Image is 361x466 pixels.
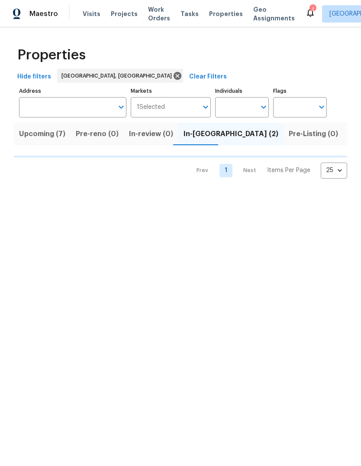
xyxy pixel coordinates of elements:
span: Maestro [29,10,58,18]
span: [GEOGRAPHIC_DATA], [GEOGRAPHIC_DATA] [61,72,175,80]
button: Open [115,101,127,113]
button: Open [316,101,328,113]
span: Properties [17,51,86,59]
span: Tasks [180,11,199,17]
label: Markets [131,88,211,94]
button: Hide filters [14,69,55,85]
span: 1 Selected [137,104,165,111]
label: Flags [273,88,327,94]
div: 1 [309,5,316,14]
button: Clear Filters [186,69,230,85]
button: Open [258,101,270,113]
a: Goto page 1 [219,164,232,177]
label: Address [19,88,126,94]
span: Visits [83,10,100,18]
button: Open [200,101,212,113]
div: 25 [321,159,347,182]
span: Clear Filters [189,72,227,82]
span: Hide filters [17,72,51,82]
span: Properties [209,10,243,18]
label: Individuals [215,88,269,94]
span: Projects [111,10,138,18]
span: Geo Assignments [253,5,295,23]
span: Pre-Listing (0) [289,128,338,140]
span: Pre-reno (0) [76,128,119,140]
span: In-[GEOGRAPHIC_DATA] (2) [184,128,278,140]
div: [GEOGRAPHIC_DATA], [GEOGRAPHIC_DATA] [57,69,183,83]
nav: Pagination Navigation [188,163,347,179]
span: Work Orders [148,5,170,23]
span: In-review (0) [129,128,173,140]
span: Upcoming (7) [19,128,65,140]
p: Items Per Page [267,166,310,175]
